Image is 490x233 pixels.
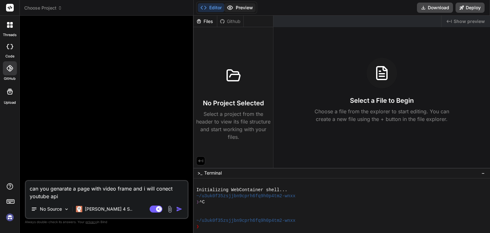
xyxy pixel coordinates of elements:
button: Editor [198,3,224,12]
span: ~/u3uk0f35zsjjbn9cprh6fq9h0p4tm2-wnxx [196,218,295,224]
label: threads [3,32,17,38]
span: Initializing WebContainer shell... [196,187,287,193]
span: Terminal [204,170,222,176]
label: Upload [4,100,16,105]
span: ❯ [196,224,199,230]
img: attachment [166,206,174,213]
span: Show preview [454,18,485,25]
textarea: can you genarate a page with video frame and i will conect youtube api [26,181,188,200]
button: Download [417,3,453,13]
span: − [481,170,485,176]
button: Deploy [456,3,485,13]
span: ❯ [196,199,199,205]
button: Preview [224,3,256,12]
img: Claude 4 Sonnet [76,206,82,212]
h3: Select a File to Begin [350,96,414,105]
div: Files [194,18,217,25]
p: Always double-check its answers. Your in Bind [25,219,189,225]
p: [PERSON_NAME] 4 S.. [85,206,132,212]
label: GitHub [4,76,16,81]
label: code [5,54,14,59]
span: >_ [197,170,202,176]
span: Choose Project [24,5,62,11]
p: No Source [40,206,62,212]
img: icon [176,206,182,212]
p: Choose a file from the explorer to start editing. You can create a new file using the + button in... [310,108,453,123]
span: ^C [199,199,205,205]
img: signin [4,212,15,223]
img: Pick Models [64,207,69,212]
button: − [480,168,486,178]
span: privacy [85,220,97,224]
span: ~/u3uk0f35zsjjbn9cprh6fq9h0p4tm2-wnxx [196,193,295,199]
h3: No Project Selected [203,99,264,108]
div: Github [217,18,243,25]
p: Select a project from the header to view its file structure and start working with your files. [196,110,271,141]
